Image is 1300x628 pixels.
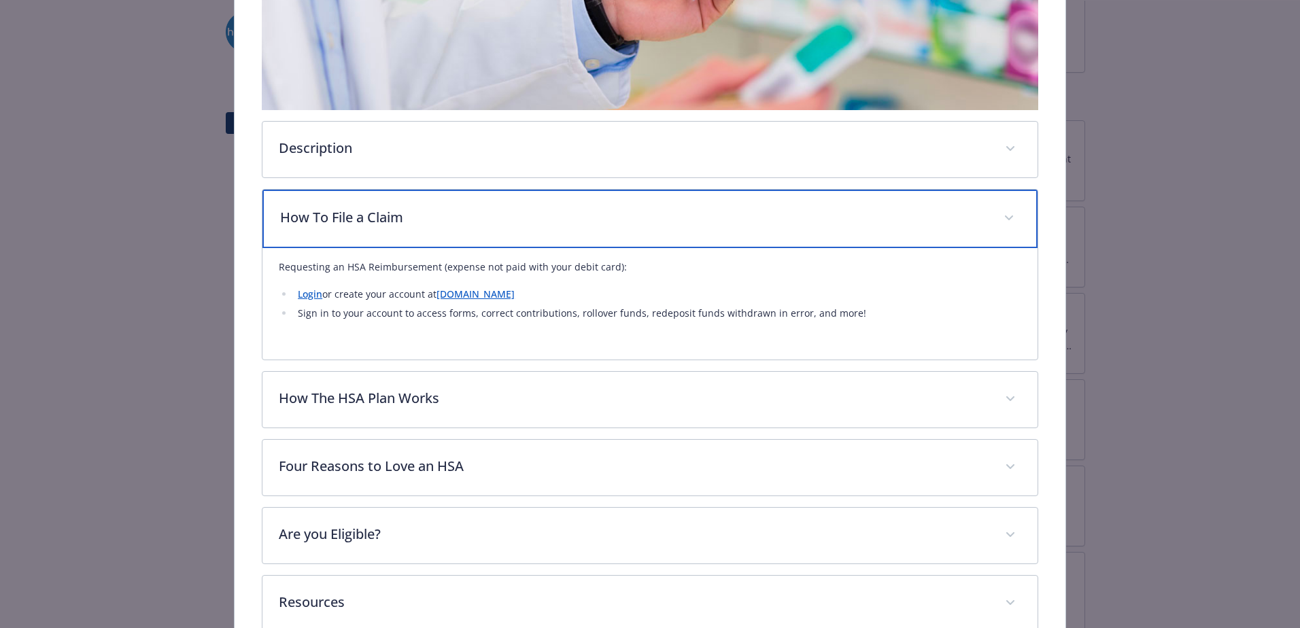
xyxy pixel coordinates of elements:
div: How To File a Claim [262,190,1038,248]
li: Sign in to your account to access forms, correct contributions, rollover funds, redeposit funds w... [294,305,1021,321]
p: Requesting an HSA Reimbursement (expense not paid with your debit card): [279,259,1021,275]
p: How The HSA Plan Works [279,388,989,408]
p: How To File a Claim [280,207,987,228]
li: or create your account at [294,286,1021,302]
p: Description [279,138,989,158]
div: Are you Eligible? [262,508,1038,563]
div: How The HSA Plan Works [262,372,1038,428]
div: Description [262,122,1038,177]
p: Are you Eligible? [279,524,989,544]
p: Resources [279,592,989,612]
div: How To File a Claim [262,248,1038,360]
div: Four Reasons to Love an HSA [262,440,1038,495]
a: [DOMAIN_NAME] [437,287,515,300]
a: Login [298,287,322,300]
p: Four Reasons to Love an HSA [279,456,989,476]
